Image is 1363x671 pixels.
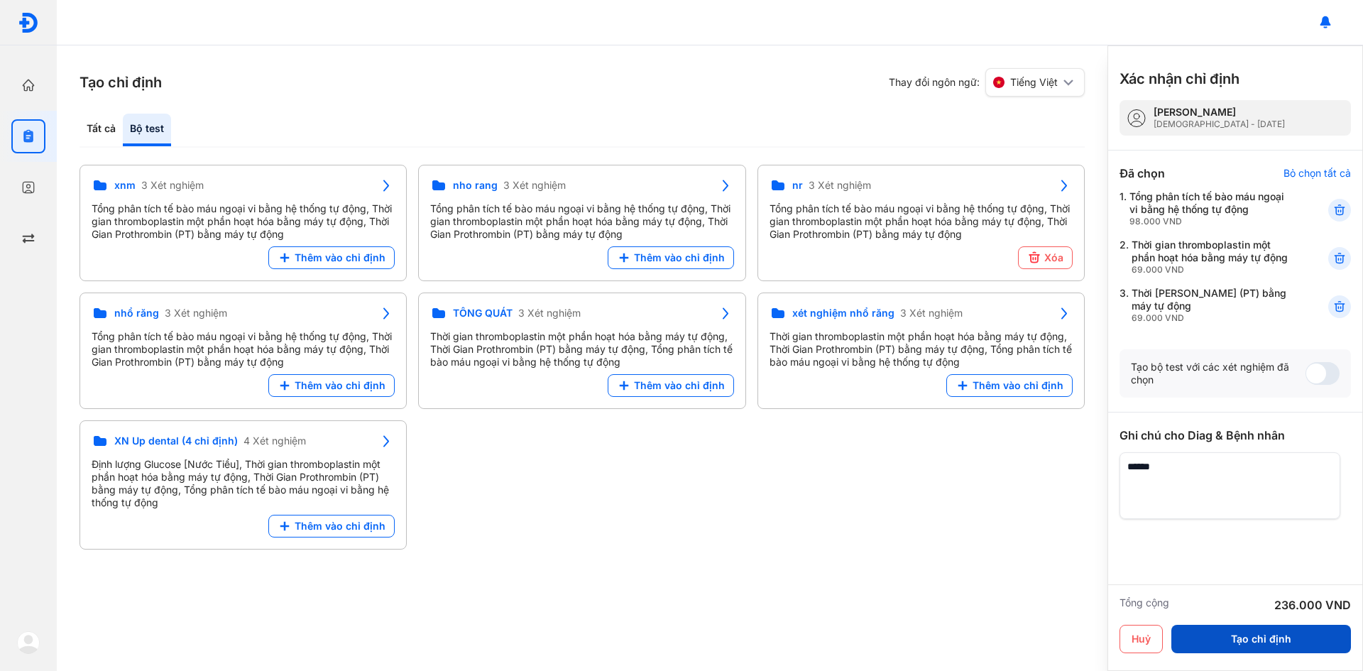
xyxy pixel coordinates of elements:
span: nr [792,179,803,192]
span: 3 Xét nghiệm [503,179,566,192]
div: Tất cả [80,114,123,146]
button: Tạo chỉ định [1171,625,1351,653]
span: Thêm vào chỉ định [295,379,385,392]
div: 3. [1120,287,1293,324]
span: Thêm vào chỉ định [634,251,725,264]
div: Tổng phân tích tế bào máu ngoại vi bằng hệ thống tự động, Thời gian thromboplastin một phần hoạt ... [770,202,1073,241]
span: nho rang [453,179,498,192]
span: 4 Xét nghiệm [243,435,306,447]
div: Ghi chú cho Diag & Bệnh nhân [1120,427,1351,444]
span: Thêm vào chỉ định [295,251,385,264]
span: nhổ răng [114,307,159,320]
button: Thêm vào chỉ định [268,246,395,269]
button: Thêm vào chỉ định [608,246,734,269]
div: 1. [1120,190,1293,227]
div: 2. [1120,239,1293,276]
span: Tiếng Việt [1010,76,1058,89]
span: 3 Xét nghiệm [809,179,871,192]
h3: Tạo chỉ định [80,72,162,92]
div: [PERSON_NAME] [1154,106,1285,119]
img: logo [17,631,40,654]
button: Xóa [1018,246,1073,269]
div: Thời gian thromboplastin một phần hoạt hóa bằng máy tự động, Thời Gian Prothrombin (PT) bằng máy ... [770,330,1073,369]
span: Thêm vào chỉ định [973,379,1063,392]
button: Thêm vào chỉ định [268,374,395,397]
div: 236.000 VND [1274,596,1351,613]
button: Thêm vào chỉ định [608,374,734,397]
span: xét nghiệm nhổ răng [792,307,894,320]
div: Bộ test [123,114,171,146]
div: Thay đổi ngôn ngữ: [889,68,1085,97]
button: Thêm vào chỉ định [946,374,1073,397]
span: 3 Xét nghiệm [900,307,963,320]
img: logo [18,12,39,33]
div: Tổng phân tích tế bào máu ngoại vi bằng hệ thống tự động, Thời gian thromboplastin một phần hoạt ... [430,202,733,241]
div: Thời gian thromboplastin một phần hoạt hóa bằng máy tự động, Thời Gian Prothrombin (PT) bằng máy ... [430,330,733,369]
h3: Xác nhận chỉ định [1120,69,1239,89]
span: xnm [114,179,136,192]
span: XN Up dental (4 chỉ định) [114,435,238,447]
div: Tổng cộng [1120,596,1169,613]
span: Xóa [1044,251,1063,264]
div: 69.000 VND [1132,264,1293,276]
div: 69.000 VND [1132,312,1293,324]
span: 3 Xét nghiệm [141,179,204,192]
button: Thêm vào chỉ định [268,515,395,538]
span: 3 Xét nghiệm [518,307,581,320]
div: 98.000 VND [1129,216,1293,227]
div: Bỏ chọn tất cả [1283,167,1351,180]
div: Tạo bộ test với các xét nghiệm đã chọn [1131,361,1305,386]
span: 3 Xét nghiệm [165,307,227,320]
span: Thêm vào chỉ định [634,379,725,392]
span: Thêm vào chỉ định [295,520,385,533]
div: Tổng phân tích tế bào máu ngoại vi bằng hệ thống tự động, Thời gian thromboplastin một phần hoạt ... [92,330,395,369]
span: TỔNG QUÁT [453,307,513,320]
div: Tổng phân tích tế bào máu ngoại vi bằng hệ thống tự động [1129,190,1293,227]
div: Thời gian thromboplastin một phần hoạt hóa bằng máy tự động [1132,239,1293,276]
div: Tổng phân tích tế bào máu ngoại vi bằng hệ thống tự động, Thời gian thromboplastin một phần hoạt ... [92,202,395,241]
button: Huỷ [1120,625,1163,653]
div: Định lượng Glucose [Nước Tiểu], Thời gian thromboplastin một phần hoạt hóa bằng máy tự động, Thời... [92,458,395,509]
div: Thời [PERSON_NAME] (PT) bằng máy tự động [1132,287,1293,324]
div: [DEMOGRAPHIC_DATA] - [DATE] [1154,119,1285,130]
div: Đã chọn [1120,165,1165,182]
